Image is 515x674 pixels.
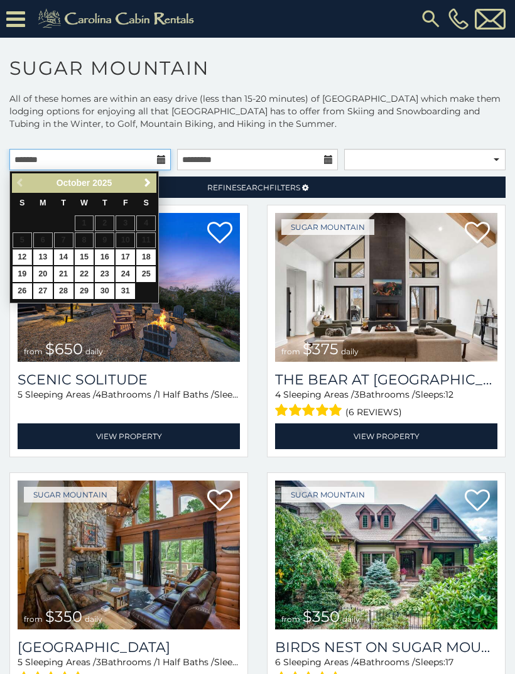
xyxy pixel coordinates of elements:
[116,249,135,265] a: 17
[281,347,300,356] span: from
[75,266,94,282] a: 22
[275,481,497,629] img: Birds Nest On Sugar Mountain
[18,423,240,449] a: View Property
[275,389,281,400] span: 4
[18,639,240,656] a: [GEOGRAPHIC_DATA]
[207,220,232,247] a: Add to favorites
[136,249,156,265] a: 18
[13,249,32,265] a: 12
[207,183,300,192] span: Refine Filters
[45,340,83,358] span: $650
[157,389,214,400] span: 1 Half Baths /
[341,347,359,356] span: daily
[157,656,214,668] span: 1 Half Baths /
[275,388,497,420] div: Sleeping Areas / Bathrooms / Sleeps:
[281,614,300,624] span: from
[465,220,490,247] a: Add to favorites
[95,283,114,299] a: 30
[18,481,240,629] a: Grouse Moor Lodge from $350 daily
[275,481,497,629] a: Birds Nest On Sugar Mountain from $350 daily
[24,614,43,624] span: from
[54,249,73,265] a: 14
[33,249,53,265] a: 13
[354,389,359,400] span: 3
[13,283,32,299] a: 26
[95,266,114,282] a: 23
[207,488,232,514] a: Add to favorites
[13,266,32,282] a: 19
[136,266,156,282] a: 25
[465,488,490,514] a: Add to favorites
[95,249,114,265] a: 16
[275,371,497,388] h3: The Bear At Sugar Mountain
[45,607,82,626] span: $350
[85,614,102,624] span: daily
[281,487,374,503] a: Sugar Mountain
[9,177,506,198] a: RefineSearchFilters
[342,614,360,624] span: daily
[33,283,53,299] a: 27
[275,639,497,656] a: Birds Nest On Sugar Mountain
[445,389,453,400] span: 12
[95,389,101,400] span: 4
[116,266,135,282] a: 24
[18,656,23,668] span: 5
[61,198,66,207] span: Tuesday
[275,656,281,668] span: 6
[92,178,112,188] span: 2025
[57,178,90,188] span: October
[54,266,73,282] a: 21
[33,266,53,282] a: 20
[275,213,497,362] a: The Bear At Sugar Mountain from $375 daily
[275,423,497,449] a: View Property
[354,656,359,668] span: 4
[144,198,149,207] span: Saturday
[18,388,240,420] div: Sleeping Areas / Bathrooms / Sleeps:
[19,198,24,207] span: Sunday
[18,639,240,656] h3: Grouse Moor Lodge
[281,219,374,235] a: Sugar Mountain
[303,340,339,358] span: $375
[275,213,497,362] img: The Bear At Sugar Mountain
[143,178,153,188] span: Next
[31,6,205,31] img: Khaki-logo.png
[18,371,240,388] a: Scenic Solitude
[96,656,101,668] span: 3
[85,347,103,356] span: daily
[445,656,453,668] span: 17
[40,198,46,207] span: Monday
[24,347,43,356] span: from
[275,371,497,388] a: The Bear At [GEOGRAPHIC_DATA]
[116,283,135,299] a: 31
[80,198,88,207] span: Wednesday
[54,283,73,299] a: 28
[139,175,155,191] a: Next
[18,481,240,629] img: Grouse Moor Lodge
[420,8,442,30] img: search-regular.svg
[237,183,269,192] span: Search
[123,198,128,207] span: Friday
[303,607,340,626] span: $350
[24,487,117,503] a: Sugar Mountain
[75,283,94,299] a: 29
[445,8,472,30] a: [PHONE_NUMBER]
[345,404,402,420] span: (6 reviews)
[75,249,94,265] a: 15
[18,389,23,400] span: 5
[102,198,107,207] span: Thursday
